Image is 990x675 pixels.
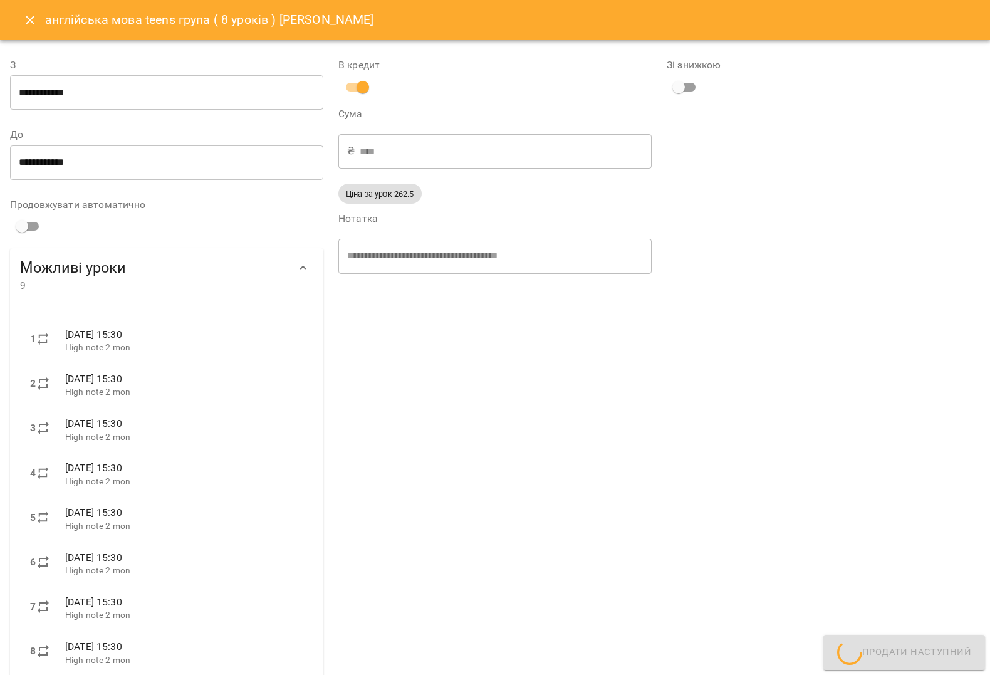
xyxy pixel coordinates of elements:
[30,466,36,481] label: 4
[338,109,652,119] label: Сума
[10,200,323,210] label: Продовжувати автоматично
[20,258,288,278] span: Можливі уроки
[338,60,652,70] label: В кредит
[65,596,122,608] span: [DATE] 15:30
[30,510,36,525] label: 5
[10,60,323,70] label: З
[338,188,422,200] span: Ціна за урок 262.5
[338,214,652,224] label: Нотатка
[65,565,303,577] p: High note 2 mon
[15,5,45,35] button: Close
[65,373,122,385] span: [DATE] 15:30
[30,599,36,614] label: 7
[30,376,36,391] label: 2
[65,386,303,399] p: High note 2 mon
[347,144,355,159] p: ₴
[288,253,318,283] button: Show more
[667,60,980,70] label: Зі знижкою
[10,130,323,140] label: До
[30,332,36,347] label: 1
[65,641,122,652] span: [DATE] 15:30
[65,342,303,354] p: High note 2 mon
[65,417,122,429] span: [DATE] 15:30
[65,609,303,622] p: High note 2 mon
[45,10,374,29] h6: англійська мова teens група ( 8 уроків ) [PERSON_NAME]
[65,552,122,563] span: [DATE] 15:30
[65,328,122,340] span: [DATE] 15:30
[30,421,36,436] label: 3
[20,278,288,293] span: 9
[65,462,122,474] span: [DATE] 15:30
[30,555,36,570] label: 6
[65,654,303,667] p: High note 2 mon
[30,644,36,659] label: 8
[65,506,122,518] span: [DATE] 15:30
[65,476,303,488] p: High note 2 mon
[65,431,303,444] p: High note 2 mon
[65,520,303,533] p: High note 2 mon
